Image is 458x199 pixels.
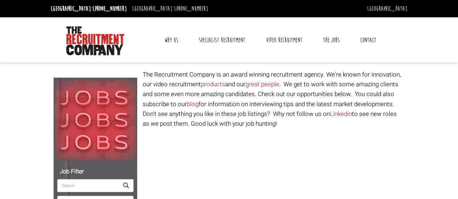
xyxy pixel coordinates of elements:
input: Search [57,179,119,192]
img: The Recruitment Company [66,26,124,55]
a: [GEOGRAPHIC_DATA] [367,5,407,13]
img: Jobs, Jobs, Jobs [54,78,137,161]
p: The Recruitment Company is an award winning recruitment agency. We're known for innovation, our v... [143,70,405,129]
a: The Jobs [318,31,345,49]
a: Contact [355,31,382,49]
h5: Job Filter [57,169,134,175]
a: great people [245,80,279,89]
a: Linkedin [330,109,352,118]
a: products [201,80,225,89]
a: [PHONE_NUMBER] [174,5,208,13]
li: [GEOGRAPHIC_DATA]: [49,3,129,14]
a: [PHONE_NUMBER] [93,5,127,13]
a: blog [187,100,198,109]
a: Specialist Recruitment [193,31,251,49]
a: Video Recruitment [261,31,308,49]
a: Why Us [159,31,184,49]
li: [GEOGRAPHIC_DATA]: [130,3,210,14]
